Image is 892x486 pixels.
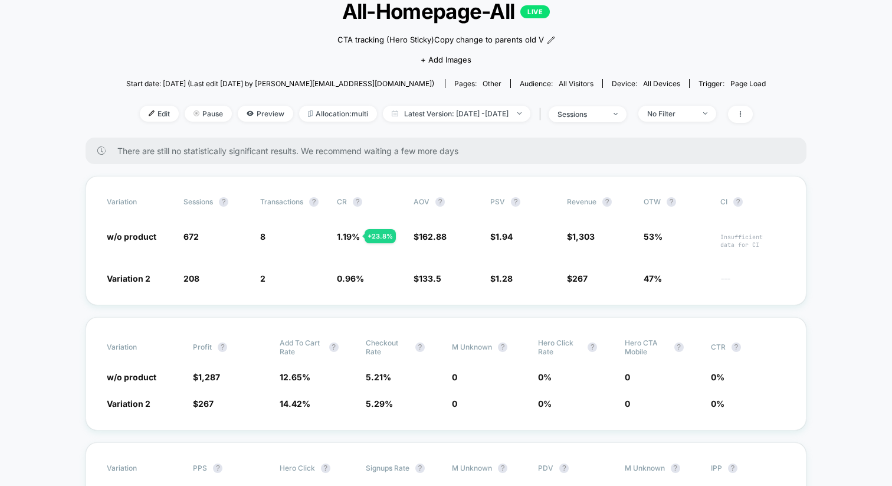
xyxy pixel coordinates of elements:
button: ? [218,343,227,352]
span: w/o product [107,372,156,382]
span: 208 [183,273,199,283]
span: Revenue [567,197,596,206]
span: $ [567,273,588,283]
button: ? [435,197,445,207]
span: 0.96 % [337,273,364,283]
span: 2 [260,273,265,283]
button: ? [498,343,507,352]
span: $ [193,399,214,409]
span: CI [720,197,785,207]
span: 0 [625,399,630,409]
span: Add To Cart Rate [280,338,323,356]
span: Start date: [DATE] (Last edit [DATE] by [PERSON_NAME][EMAIL_ADDRESS][DOMAIN_NAME]) [126,79,434,88]
img: calendar [392,110,398,116]
div: sessions [557,110,605,119]
span: 5.21 % [366,372,391,382]
span: Variation 2 [107,399,150,409]
span: $ [490,231,513,242]
span: Variation [107,464,172,473]
button: ? [309,197,319,207]
span: $ [193,372,220,382]
img: end [703,112,707,115]
span: All Visitors [559,79,593,88]
span: Insufficient data for CI [720,233,785,249]
span: 672 [183,231,199,242]
span: 0 [625,372,630,382]
button: ? [674,343,684,352]
span: CR [337,197,347,206]
button: ? [329,343,339,352]
span: $ [490,273,513,283]
span: Checkout Rate [366,338,409,356]
span: PSV [490,197,505,206]
button: ? [732,343,741,352]
button: ? [733,197,743,207]
span: Transactions [260,197,303,206]
img: rebalance [308,110,313,117]
img: end [614,113,618,115]
span: Pause [185,106,232,122]
button: ? [667,197,676,207]
img: end [517,112,522,115]
span: Hero CTA mobile [625,338,668,356]
span: OTW [644,197,709,207]
button: ? [219,197,228,207]
img: edit [149,110,155,116]
span: 1.28 [496,273,513,283]
span: M Unknown [452,464,492,472]
span: other [483,79,501,88]
span: 267 [572,273,588,283]
span: --- [720,275,785,284]
span: Latest Version: [DATE] - [DATE] [383,106,530,122]
span: Hero click [280,464,315,472]
span: Variation [107,338,172,356]
button: ? [588,343,597,352]
span: all devices [643,79,680,88]
span: PDV [538,464,553,472]
span: Variation [107,197,172,207]
span: AOV [414,197,429,206]
button: ? [511,197,520,207]
span: 133.5 [419,273,441,283]
button: ? [498,464,507,473]
span: 1.19 % [337,231,360,242]
button: ? [415,464,425,473]
span: M Unknown [452,343,492,351]
span: 8 [260,231,265,242]
span: Sessions [183,197,213,206]
span: w/o product [107,231,156,242]
p: LIVE [520,5,550,18]
span: 53% [644,231,663,242]
div: Pages: [454,79,501,88]
span: CTR [711,343,726,351]
button: ? [213,464,222,473]
div: No Filter [647,109,694,118]
span: 1.94 [496,231,513,242]
span: Edit [140,106,179,122]
span: 12.65 % [280,372,310,382]
span: 0 % [538,372,552,382]
span: 14.42 % [280,399,310,409]
span: 0 % [538,399,552,409]
span: Preview [238,106,293,122]
span: PPS [193,464,207,472]
button: ? [353,197,362,207]
span: CTA tracking (Hero Sticky)Copy change to parents old V [337,34,544,46]
span: 162.88 [419,231,447,242]
img: end [194,110,199,116]
span: $ [567,231,595,242]
span: 0 [452,399,457,409]
span: $ [414,231,447,242]
span: + Add Images [421,55,471,64]
span: Variation 2 [107,273,150,283]
div: + 23.8 % [365,229,396,243]
button: ? [415,343,425,352]
span: 47% [644,273,662,283]
button: ? [602,197,612,207]
span: 0 % [711,372,724,382]
span: | [536,106,549,123]
button: ? [559,464,569,473]
span: Profit [193,343,212,351]
span: Page Load [730,79,766,88]
span: 0 % [711,399,724,409]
